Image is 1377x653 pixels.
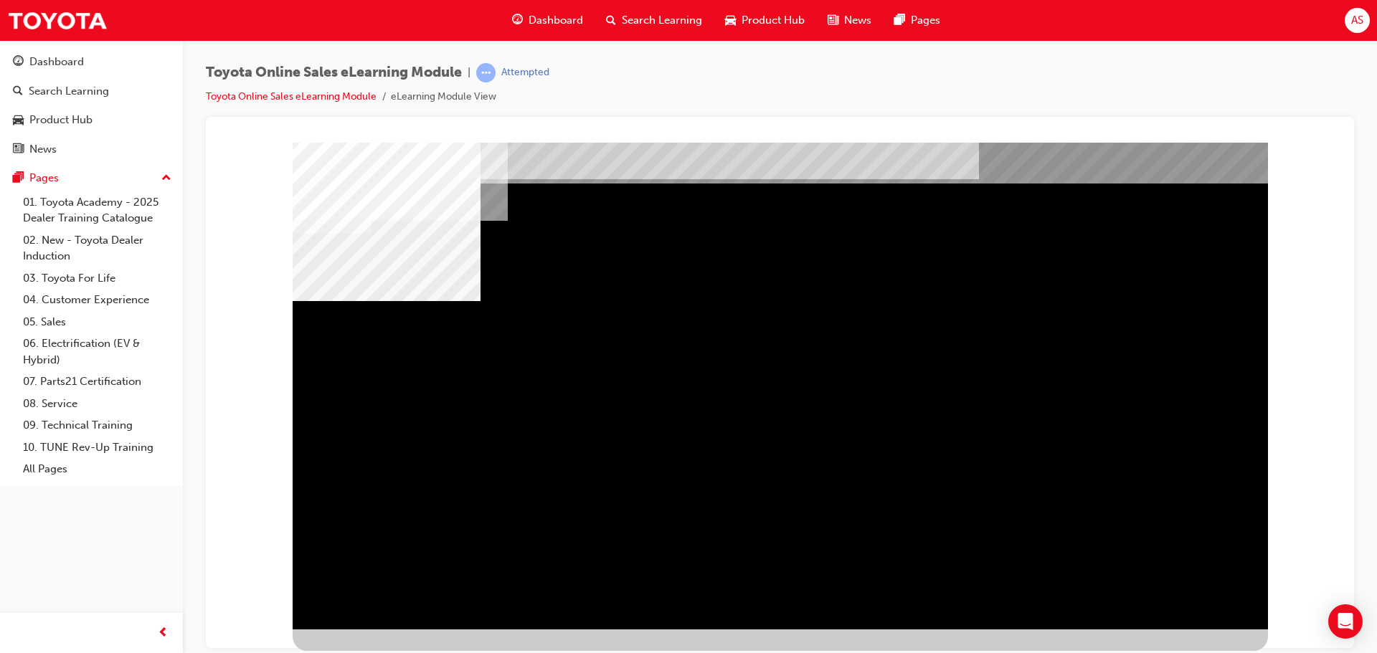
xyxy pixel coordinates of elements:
span: Toyota Online Sales eLearning Module [206,65,462,81]
a: Dashboard [6,49,177,75]
span: search-icon [606,11,616,29]
a: search-iconSearch Learning [595,6,714,35]
a: 01. Toyota Academy - 2025 Dealer Training Catalogue [17,191,177,229]
button: DashboardSearch LearningProduct HubNews [6,46,177,165]
div: Product Hub [29,112,93,128]
li: eLearning Module View [391,89,496,105]
span: pages-icon [894,11,905,29]
div: Dashboard [29,54,84,70]
a: 03. Toyota For Life [17,267,177,290]
div: News [29,141,57,158]
span: news-icon [828,11,838,29]
a: news-iconNews [816,6,883,35]
a: Product Hub [6,107,177,133]
div: Attempted [501,66,549,80]
a: pages-iconPages [883,6,952,35]
span: Dashboard [529,12,583,29]
span: prev-icon [158,624,169,642]
span: guage-icon [13,56,24,69]
span: up-icon [161,169,171,188]
span: | [468,65,470,81]
span: guage-icon [512,11,523,29]
a: 02. New - Toyota Dealer Induction [17,229,177,267]
a: 07. Parts21 Certification [17,371,177,393]
span: search-icon [13,85,23,98]
div: Pages [29,170,59,186]
div: Search Learning [29,83,109,100]
a: guage-iconDashboard [501,6,595,35]
button: Pages [6,165,177,191]
span: AS [1351,12,1363,29]
a: All Pages [17,458,177,480]
span: Product Hub [742,12,805,29]
span: news-icon [13,143,24,156]
a: car-iconProduct Hub [714,6,816,35]
span: Pages [911,12,940,29]
span: News [844,12,871,29]
span: Search Learning [622,12,702,29]
span: car-icon [725,11,736,29]
a: 04. Customer Experience [17,289,177,311]
a: 06. Electrification (EV & Hybrid) [17,333,177,371]
button: AS [1345,8,1370,33]
a: 05. Sales [17,311,177,333]
a: News [6,136,177,163]
span: pages-icon [13,172,24,185]
a: 08. Service [17,393,177,415]
span: learningRecordVerb_ATTEMPT-icon [476,63,496,82]
a: 10. TUNE Rev-Up Training [17,437,177,459]
img: Trak [7,4,108,37]
a: Search Learning [6,78,177,105]
div: Open Intercom Messenger [1328,604,1363,639]
a: 09. Technical Training [17,414,177,437]
div: BACK Trigger this button to go to the previous slide [75,487,166,513]
span: car-icon [13,114,24,127]
a: Toyota Online Sales eLearning Module [206,90,377,103]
